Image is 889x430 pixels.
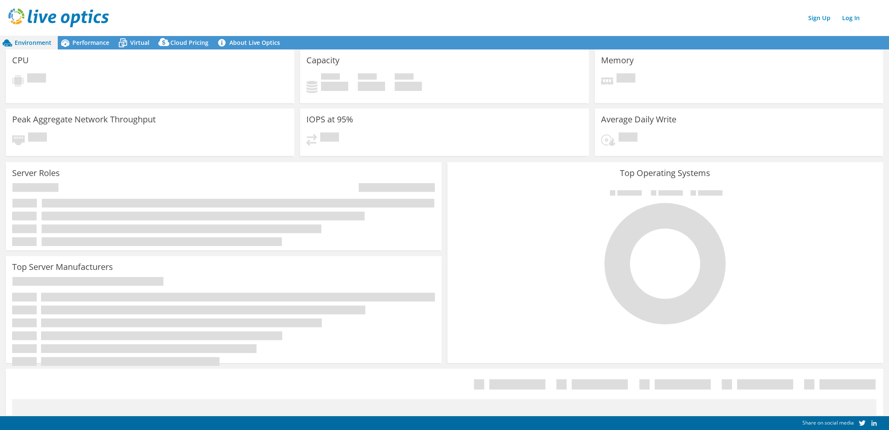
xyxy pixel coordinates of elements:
[306,56,339,65] h3: Capacity
[804,12,835,24] a: Sign Up
[395,73,414,82] span: Total
[321,82,348,91] h4: 0 GiB
[170,39,208,47] span: Cloud Pricing
[15,39,51,47] span: Environment
[12,56,29,65] h3: CPU
[802,419,854,426] span: Share on social media
[320,132,339,144] span: Pending
[8,8,109,27] img: live_optics_svg.svg
[12,115,156,124] h3: Peak Aggregate Network Throughput
[27,73,46,85] span: Pending
[619,132,637,144] span: Pending
[358,82,385,91] h4: 0 GiB
[601,115,676,124] h3: Average Daily Write
[395,82,422,91] h4: 0 GiB
[838,12,864,24] a: Log In
[72,39,109,47] span: Performance
[215,36,286,49] a: About Live Optics
[12,262,113,272] h3: Top Server Manufacturers
[130,39,149,47] span: Virtual
[601,56,634,65] h3: Memory
[358,73,377,82] span: Free
[321,73,340,82] span: Used
[306,115,353,124] h3: IOPS at 95%
[454,168,877,178] h3: Top Operating Systems
[617,73,635,85] span: Pending
[12,168,60,178] h3: Server Roles
[28,132,47,144] span: Pending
